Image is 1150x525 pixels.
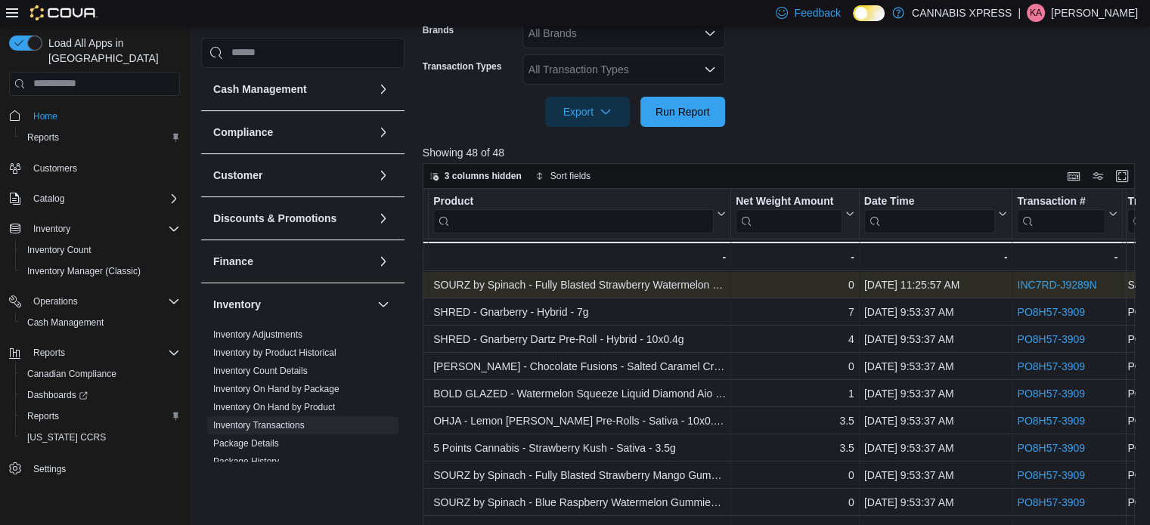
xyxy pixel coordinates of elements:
button: Inventory [3,218,186,239]
div: SOURZ by Spinach - Blue Raspberry Watermelon Gummies - Indica - 5pc [433,493,726,511]
div: BOLD GLAZED - Watermelon Squeeze Liquid Diamond Aio Disposable - Sativa - 1g [433,384,726,403]
span: Home [27,107,180,125]
button: Customer [213,168,371,183]
div: [DATE] 11:25:57 AM [864,276,1008,294]
button: Enter fullscreen [1113,167,1131,185]
button: Open list of options [704,63,716,76]
span: Settings [33,463,66,475]
div: 0 [736,276,854,294]
span: Inventory Manager (Classic) [21,262,180,280]
div: 1 [736,384,854,403]
span: Inventory On Hand by Package [213,383,339,395]
a: Dashboards [21,386,94,404]
div: Product [433,194,714,208]
button: Catalog [3,188,186,209]
button: Finance [374,252,392,270]
a: PO8H57-3909 [1017,442,1085,454]
button: Reports [15,406,186,427]
div: 0 [736,357,854,375]
a: Reports [21,407,65,425]
span: Inventory Adjustments [213,329,302,341]
button: Sort fields [529,167,597,185]
label: Brands [423,24,454,36]
span: 3 columns hidden [445,170,522,182]
div: [PERSON_NAME] - Chocolate Fusions - Salted Caramel Crunch: 1:1 THC CBD - Hybrid - 5 Pack [433,357,726,375]
button: Discounts & Promotions [374,209,392,227]
span: Reports [21,128,180,147]
button: Cash Management [213,82,371,97]
button: Cash Management [374,80,392,98]
p: | [1018,4,1021,22]
button: Operations [3,291,186,312]
button: [US_STATE] CCRS [15,427,186,448]
h3: Compliance [213,125,273,140]
p: CANNABIS XPRESS [912,4,1012,22]
div: - [736,248,854,266]
button: Display options [1089,167,1107,185]
a: Inventory Adjustments [213,329,302,340]
span: Catalog [27,190,180,208]
button: Inventory [213,297,371,312]
button: Export [545,97,630,127]
p: [PERSON_NAME] [1051,4,1138,22]
div: [DATE] 9:53:37 AM [864,303,1008,321]
label: Transaction Types [423,60,501,73]
nav: Complex example [9,99,180,519]
button: Reports [27,344,71,362]
span: Cash Management [21,313,180,332]
a: Inventory Count Details [213,366,308,376]
a: Package Details [213,438,279,449]
div: - [433,248,726,266]
span: Load All Apps in [GEOGRAPHIC_DATA] [42,36,180,66]
a: Customers [27,159,83,178]
button: Inventory Count [15,239,186,261]
span: Reports [33,347,65,359]
div: [DATE] 9:53:37 AM [864,466,1008,484]
span: Catalog [33,193,64,205]
span: Inventory [33,223,70,235]
a: Inventory On Hand by Package [213,384,339,394]
span: Package Details [213,437,279,449]
div: 3.5 [736,412,854,430]
button: Customers [3,157,186,179]
button: Inventory Manager (Classic) [15,261,186,282]
span: Reports [27,131,59,144]
div: [DATE] 9:53:37 AM [864,384,1008,403]
a: Package History [213,456,279,467]
a: PO8H57-3909 [1017,415,1085,427]
button: Compliance [213,125,371,140]
div: 0 [736,493,854,511]
h3: Cash Management [213,82,307,97]
p: Showing 48 of 48 [423,145,1142,160]
span: Customers [27,159,180,178]
span: Sort fields [550,170,590,182]
button: Date Time [863,194,1007,233]
button: Home [3,105,186,127]
a: [US_STATE] CCRS [21,428,112,446]
span: Inventory Count [21,241,180,259]
button: Keyboard shortcuts [1065,167,1083,185]
span: Inventory Count [27,244,91,256]
div: Date Time [863,194,995,208]
button: Compliance [374,123,392,141]
a: Reports [21,128,65,147]
div: Net Weight Amount [736,194,842,208]
div: [DATE] 9:53:37 AM [864,357,1008,375]
a: PO8H57-3909 [1017,469,1085,481]
span: Operations [27,292,180,310]
a: Inventory Count [21,241,98,259]
button: Cash Management [15,312,186,333]
div: Date Time [863,194,995,233]
div: Net Weight Amount [736,194,842,233]
span: Inventory [27,220,180,238]
a: PO8H57-3909 [1017,306,1085,318]
button: Discounts & Promotions [213,211,371,226]
div: OHJA - Lemon [PERSON_NAME] Pre-Rolls - Sativa - 10x0.35g [433,412,726,430]
a: PO8H57-3909 [1017,496,1085,508]
button: Net Weight Amount [736,194,854,233]
span: Washington CCRS [21,428,180,446]
div: SHRED - Gnarberry Dartz Pre-Roll - Hybrid - 10x0.4g [433,330,726,348]
span: Home [33,110,57,122]
span: Inventory Manager (Classic) [27,265,141,277]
